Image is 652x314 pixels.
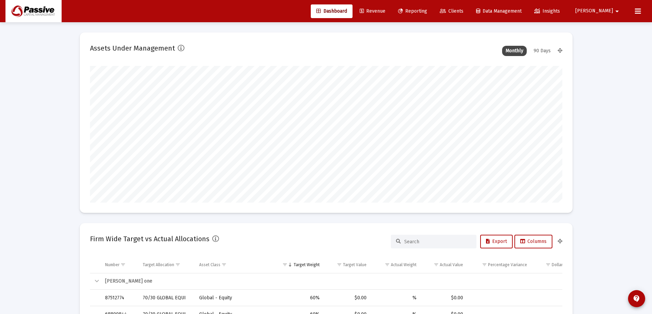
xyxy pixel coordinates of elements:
[632,295,641,303] mat-icon: contact_support
[311,4,353,18] a: Dashboard
[486,238,507,244] span: Export
[398,8,427,14] span: Reporting
[480,235,513,248] button: Export
[329,295,366,301] div: $0.00
[426,295,463,301] div: $0.00
[194,290,275,306] td: Global - Equity
[138,257,195,273] td: Column Target Allocation
[376,295,417,301] div: %
[434,4,469,18] a: Clients
[529,4,565,18] a: Insights
[534,8,560,14] span: Insights
[482,262,487,267] span: Show filter options for column 'Percentage Variance'
[371,257,421,273] td: Column Actual Weight
[138,290,195,306] td: 70/30 GLOBAL EQUI
[404,239,471,245] input: Search
[316,8,347,14] span: Dashboard
[440,8,463,14] span: Clients
[530,46,554,56] div: 90 Days
[393,4,433,18] a: Reporting
[90,233,209,244] h2: Firm Wide Target vs Actual Allocations
[471,4,527,18] a: Data Management
[514,235,552,248] button: Columns
[613,4,621,18] mat-icon: arrow_drop_down
[354,4,391,18] a: Revenue
[100,290,138,306] td: 87512774
[546,262,551,267] span: Show filter options for column 'Dollar Variance'
[391,262,417,268] div: Actual Weight
[175,262,180,267] span: Show filter options for column 'Target Allocation'
[275,257,324,273] td: Column Target Weight
[385,262,390,267] span: Show filter options for column 'Actual Weight'
[337,262,342,267] span: Show filter options for column 'Target Value'
[575,8,613,14] span: [PERSON_NAME]
[11,4,56,18] img: Dashboard
[502,46,527,56] div: Monthly
[199,262,220,268] div: Asset Class
[105,262,119,268] div: Number
[90,273,100,290] td: Collapse
[280,295,320,301] div: 60%
[440,262,463,268] div: Actual Value
[520,238,547,244] span: Columns
[120,262,126,267] span: Show filter options for column 'Number'
[537,295,580,301] div: $0.00
[488,262,527,268] div: Percentage Variance
[532,257,586,273] td: Column Dollar Variance
[194,257,275,273] td: Column Asset Class
[567,4,629,18] button: [PERSON_NAME]
[282,262,287,267] span: Show filter options for column 'Target Weight'
[100,257,138,273] td: Column Number
[468,257,532,273] td: Column Percentage Variance
[294,262,320,268] div: Target Weight
[360,8,385,14] span: Revenue
[143,262,174,268] div: Target Allocation
[476,8,522,14] span: Data Management
[324,257,371,273] td: Column Target Value
[105,278,580,285] div: [PERSON_NAME] one
[421,257,468,273] td: Column Actual Value
[343,262,367,268] div: Target Value
[221,262,227,267] span: Show filter options for column 'Asset Class'
[434,262,439,267] span: Show filter options for column 'Actual Value'
[90,43,175,54] h2: Assets Under Management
